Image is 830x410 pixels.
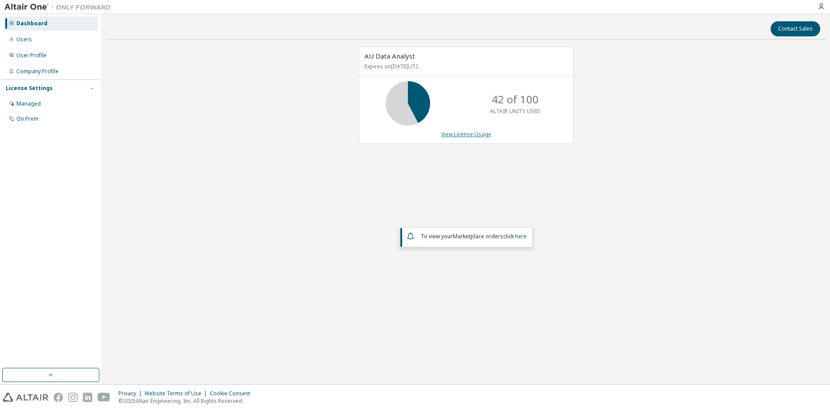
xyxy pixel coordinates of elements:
[453,233,503,240] em: Marketplace orders
[515,233,527,240] a: here
[210,390,255,397] div: Cookie Consent
[771,21,820,36] button: Contact Sales
[16,100,41,107] div: Managed
[98,393,110,402] img: youtube.svg
[145,390,210,397] div: Website Terms of Use
[364,63,566,70] p: Expires on [DATE] UTC
[68,393,78,402] img: instagram.svg
[16,36,32,43] div: Users
[364,51,415,60] span: AU Data Analyst
[16,20,47,27] div: Dashboard
[54,393,63,402] img: facebook.svg
[421,233,527,240] span: To view your click
[492,92,539,107] p: 42 of 100
[441,130,491,138] a: View License Usage
[16,115,39,122] div: On Prem
[16,68,59,75] div: Company Profile
[83,393,92,402] img: linkedin.svg
[6,85,53,92] div: License Settings
[118,397,255,405] p: © 2025 Altair Engineering, Inc. All Rights Reserved.
[4,3,115,12] img: Altair One
[490,107,540,115] p: ALTAIR UNITS USED
[3,393,48,402] img: altair_logo.svg
[16,52,47,59] div: User Profile
[118,390,145,397] div: Privacy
